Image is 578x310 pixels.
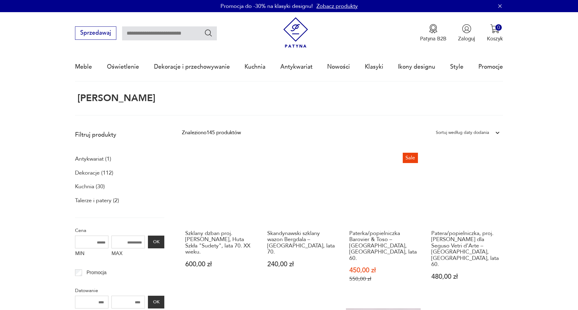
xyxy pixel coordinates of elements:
[349,267,418,274] p: 450,00 zł
[327,53,350,81] a: Nowości
[75,168,113,178] a: Dekoracje (112)
[458,24,475,42] button: Zaloguj
[75,154,111,164] a: Antykwariat (1)
[154,53,230,81] a: Dekoracje i przechowywanie
[75,93,155,104] h1: [PERSON_NAME]
[87,269,107,277] p: Promocja
[316,2,358,10] a: Zobacz produkty
[346,150,421,297] a: SalePaterka/popielniczka Barovier & Toso – Murano, Włochy, lata 60.Paterka/popielniczka Barovier ...
[75,26,116,40] button: Sprzedawaj
[75,131,164,139] p: Filtruj produkty
[420,24,446,42] a: Ikona medaluPatyna B2B
[182,150,257,297] a: Szklany dzban proj. Z. Horbowy, Huta Szkła "Sudety", lata 70. XX wieku.Szklany dzban proj. [PERSO...
[75,182,105,192] a: Kuchnia (30)
[431,274,500,280] p: 480,00 zł
[185,230,254,255] h3: Szklany dzban proj. [PERSON_NAME], Huta Szkła "Sudety", lata 70. XX wieku.
[107,53,139,81] a: Oświetlenie
[349,276,418,282] p: 550,00 zł
[431,230,500,267] h3: Patera/popielniczka, proj. [PERSON_NAME] dla Seguso Vetri d’Arte – [GEOGRAPHIC_DATA], [GEOGRAPHIC...
[458,35,475,42] p: Zaloguj
[75,196,119,206] a: Talerze i patery (2)
[182,129,241,137] div: Znaleziono 145 produktów
[264,150,339,297] a: Skandynawski szklany wazon Bergdala – Szwecja, lata 70.Skandynawski szklany wazon Bergdala – [GEO...
[148,236,164,248] button: OK
[245,53,265,81] a: Kuchnia
[365,53,383,81] a: Klasyki
[204,29,213,37] button: Szukaj
[487,24,503,42] button: 0Koszyk
[185,261,254,267] p: 600,00 zł
[75,53,92,81] a: Meble
[436,129,489,137] div: Sortuj według daty dodania
[398,53,435,81] a: Ikony designu
[420,35,446,42] p: Patyna B2B
[478,53,503,81] a: Promocje
[495,24,502,31] div: 0
[75,227,164,234] p: Cena
[148,296,164,308] button: OK
[420,24,446,42] button: Patyna B2B
[75,248,108,260] label: MIN
[450,53,463,81] a: Style
[428,150,503,297] a: Patera/popielniczka, proj. Flavio Poli dla Seguso Vetri d’Arte – Murano, Włochy, lata 60.Patera/p...
[487,35,503,42] p: Koszyk
[429,24,438,33] img: Ikona medalu
[349,230,418,261] h3: Paterka/popielniczka Barovier & Toso – [GEOGRAPHIC_DATA], [GEOGRAPHIC_DATA], lata 60.
[221,2,313,10] p: Promocja do -30% na klasyki designu!
[75,287,164,295] p: Datowanie
[280,17,311,48] img: Patyna - sklep z meblami i dekoracjami vintage
[267,261,336,267] p: 240,00 zł
[280,53,313,81] a: Antykwariat
[75,31,116,36] a: Sprzedawaj
[267,230,336,255] h3: Skandynawski szklany wazon Bergdala – [GEOGRAPHIC_DATA], lata 70.
[490,24,500,33] img: Ikona koszyka
[462,24,471,33] img: Ikonka użytkownika
[111,248,145,260] label: MAX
